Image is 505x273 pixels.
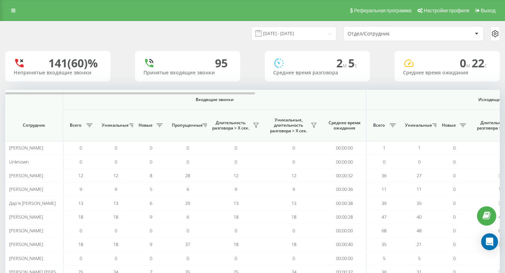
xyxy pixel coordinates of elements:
[418,255,420,261] span: 5
[150,145,152,151] span: 0
[9,255,43,261] span: [PERSON_NAME]
[115,159,117,165] span: 0
[102,122,127,128] span: Уникальные
[323,238,366,251] td: 00:00:40
[382,172,386,179] span: 36
[80,186,82,192] span: 9
[417,214,422,220] span: 40
[484,61,487,69] span: c
[370,122,388,128] span: Всего
[9,200,56,206] span: Дар'я [PERSON_NAME]
[498,241,503,247] span: 35
[78,214,83,220] span: 18
[9,186,43,192] span: [PERSON_NAME]
[273,70,362,76] div: Среднее время разговора
[185,172,190,179] span: 28
[343,61,348,69] span: м
[187,159,189,165] span: 0
[440,122,458,128] span: Новые
[115,227,117,234] span: 0
[453,159,456,165] span: 0
[78,241,83,247] span: 18
[382,200,386,206] span: 39
[187,227,189,234] span: 0
[234,214,238,220] span: 18
[382,214,386,220] span: 47
[382,241,386,247] span: 35
[382,186,386,192] span: 11
[115,186,117,192] span: 9
[383,255,385,261] span: 5
[383,159,385,165] span: 0
[453,227,456,234] span: 0
[453,172,456,179] span: 0
[417,241,422,247] span: 21
[67,122,84,128] span: Всего
[460,55,472,71] span: 0
[499,159,502,165] span: 0
[348,55,357,71] span: 5
[498,200,503,206] span: 39
[292,186,295,192] span: 9
[115,145,117,151] span: 0
[235,186,237,192] span: 9
[323,210,366,224] td: 00:00:28
[113,172,118,179] span: 12
[187,214,189,220] span: 6
[453,241,456,247] span: 0
[210,120,251,131] span: Длительность разговора > Х сек.
[80,145,82,151] span: 0
[172,122,200,128] span: Пропущенные
[78,200,83,206] span: 13
[150,255,152,261] span: 0
[292,255,295,261] span: 0
[323,252,366,265] td: 00:00:00
[291,214,296,220] span: 18
[185,200,190,206] span: 29
[323,196,366,210] td: 00:00:38
[150,172,152,179] span: 8
[453,145,456,151] span: 0
[481,233,498,250] div: Open Intercom Messenger
[355,61,357,69] span: c
[472,55,487,71] span: 22
[48,56,98,70] div: 141 (60)%
[80,227,82,234] span: 0
[143,70,232,76] div: Принятые входящие звонки
[405,122,430,128] span: Уникальные
[137,122,154,128] span: Новые
[187,186,189,192] span: 6
[150,186,152,192] span: 5
[9,241,43,247] span: [PERSON_NAME]
[150,241,152,247] span: 9
[498,186,503,192] span: 11
[499,255,502,261] span: 5
[417,186,422,192] span: 11
[187,145,189,151] span: 0
[453,214,456,220] span: 0
[9,159,29,165] span: Unknown
[234,172,238,179] span: 12
[215,56,228,70] div: 95
[150,159,152,165] span: 0
[113,214,118,220] span: 18
[80,159,82,165] span: 0
[9,172,43,179] span: [PERSON_NAME]
[424,8,469,13] span: Настройки профиля
[417,227,422,234] span: 48
[323,224,366,238] td: 00:00:00
[453,186,456,192] span: 0
[291,200,296,206] span: 13
[187,255,189,261] span: 0
[150,200,152,206] span: 6
[9,227,43,234] span: [PERSON_NAME]
[11,122,57,128] span: Сотрудник
[235,255,237,261] span: 0
[382,227,386,234] span: 68
[292,159,295,165] span: 0
[9,214,43,220] span: [PERSON_NAME]
[323,155,366,168] td: 00:00:00
[115,255,117,261] span: 0
[81,97,348,102] span: Входящие звонки
[9,145,43,151] span: [PERSON_NAME]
